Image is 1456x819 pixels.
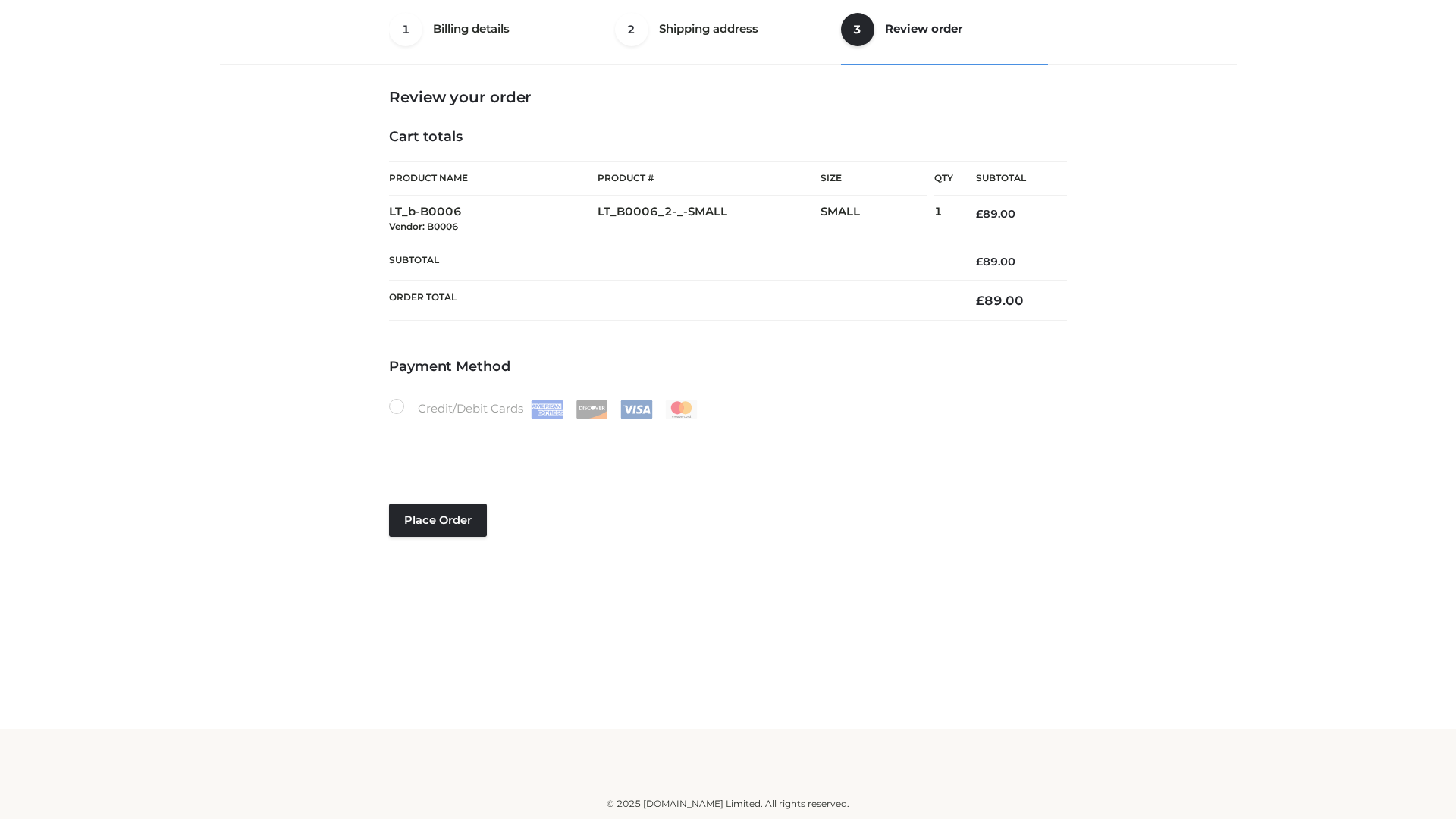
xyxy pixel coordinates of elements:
span: £ [976,293,984,308]
img: Discover [576,400,608,419]
h4: Payment Method [389,359,1067,375]
th: Qty [934,161,953,196]
small: Vendor: B0006 [389,221,458,232]
th: Size [821,162,927,196]
td: SMALL [821,196,934,243]
td: LT_b-B0006 [389,196,598,243]
div: © 2025 [DOMAIN_NAME] Limited. All rights reserved. [225,796,1231,811]
th: Product # [598,161,821,196]
th: Product Name [389,161,598,196]
img: Amex [531,400,563,419]
h3: Review your order [389,88,1067,106]
span: £ [976,207,983,221]
span: £ [976,255,983,268]
button: Place order [389,504,487,537]
th: Subtotal [953,162,1067,196]
img: Mastercard [665,400,698,419]
h4: Cart totals [389,129,1067,146]
th: Subtotal [389,243,953,280]
bdi: 89.00 [976,255,1015,268]
td: 1 [934,196,953,243]
img: Visa [620,400,653,419]
bdi: 89.00 [976,293,1024,308]
bdi: 89.00 [976,207,1015,221]
label: Credit/Debit Cards [389,399,699,419]
iframe: Secure payment input frame [386,416,1064,472]
th: Order Total [389,281,953,321]
td: LT_B0006_2-_-SMALL [598,196,821,243]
